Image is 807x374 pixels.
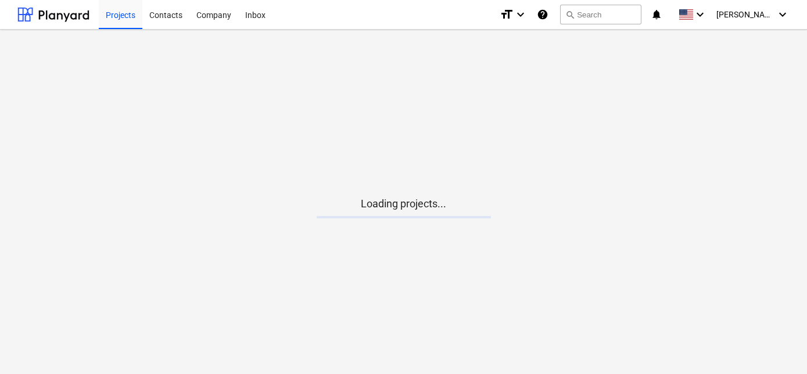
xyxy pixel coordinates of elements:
[317,197,491,211] p: Loading projects...
[500,8,514,21] i: format_size
[565,10,575,19] span: search
[560,5,641,24] button: Search
[716,10,774,19] span: [PERSON_NAME][GEOGRAPHIC_DATA]
[537,8,548,21] i: Knowledge base
[776,8,790,21] i: keyboard_arrow_down
[651,8,662,21] i: notifications
[514,8,528,21] i: keyboard_arrow_down
[693,8,707,21] i: keyboard_arrow_down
